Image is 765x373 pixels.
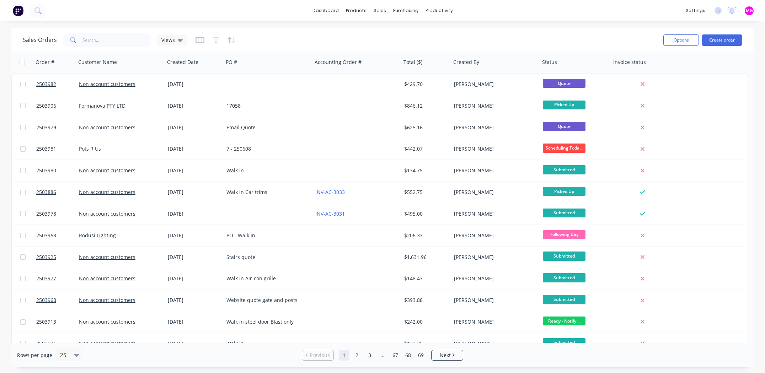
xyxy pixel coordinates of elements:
[168,189,221,196] div: [DATE]
[36,182,79,203] a: 2503886
[404,297,446,304] div: $393.88
[454,81,533,88] div: [PERSON_NAME]
[422,5,456,16] div: productivity
[543,165,585,174] span: Submitted
[168,254,221,261] div: [DATE]
[404,210,446,217] div: $495.00
[79,318,135,325] a: Non account customers
[36,102,56,109] span: 2503906
[226,145,305,152] div: 7 - 250608
[390,350,401,361] a: Page 67
[543,122,585,131] span: Quote
[339,350,349,361] a: Page 1 is your current page
[453,59,479,66] div: Created By
[168,275,221,282] div: [DATE]
[226,318,305,325] div: Walk in steel door Blast only
[168,81,221,88] div: [DATE]
[342,5,370,16] div: products
[226,275,305,282] div: Walk in Air-con grille
[226,254,305,261] div: Stairs quote
[79,102,125,109] a: Formanova PTY LTD
[403,59,422,66] div: Total ($)
[454,189,533,196] div: [PERSON_NAME]
[454,102,533,109] div: [PERSON_NAME]
[79,167,135,174] a: Non account customers
[226,232,305,239] div: PO - Walk in
[79,124,135,131] a: Non account customers
[36,225,79,246] a: 2503963
[78,59,117,66] div: Customer Name
[36,81,56,88] span: 2503982
[79,297,135,303] a: Non account customers
[79,275,135,282] a: Non account customers
[36,340,56,347] span: 2503976
[454,254,533,261] div: [PERSON_NAME]
[36,59,54,66] div: Order #
[746,7,753,14] span: MG
[79,232,116,239] a: Rodusi Lighting
[364,350,375,361] a: Page 3
[168,318,221,325] div: [DATE]
[168,167,221,174] div: [DATE]
[370,5,390,16] div: sales
[79,81,135,87] a: Non account customers
[36,124,56,131] span: 2503979
[315,59,362,66] div: Accounting Order #
[404,167,446,174] div: $134.75
[36,189,56,196] span: 2503886
[315,210,345,217] a: INV-AC-3031
[226,167,305,174] div: Walk in
[36,210,56,217] span: 2503978
[404,275,446,282] div: $148.43
[543,187,585,196] span: Picked Up
[404,340,446,347] div: $133.36
[682,5,709,16] div: settings
[36,74,79,95] a: 2503982
[543,209,585,217] span: Submitted
[454,340,533,347] div: [PERSON_NAME]
[454,232,533,239] div: [PERSON_NAME]
[543,317,585,325] span: Ready - Notify ...
[36,254,56,261] span: 2503925
[226,297,305,304] div: Website quote gate and posts
[404,145,446,152] div: $442.07
[440,352,451,359] span: Next
[404,189,446,196] div: $552.75
[161,36,175,44] span: Views
[36,247,79,268] a: 2503925
[613,59,646,66] div: Invoice status
[79,254,135,260] a: Non account customers
[404,81,446,88] div: $429.70
[310,352,330,359] span: Previous
[454,297,533,304] div: [PERSON_NAME]
[17,352,52,359] span: Rows per page
[543,79,585,88] span: Quote
[454,210,533,217] div: [PERSON_NAME]
[702,34,742,46] button: Create order
[315,189,345,195] a: INV-AC-3033
[543,252,585,260] span: Submitted
[663,34,699,46] button: Options
[36,95,79,117] a: 2503906
[454,318,533,325] div: [PERSON_NAME]
[36,145,56,152] span: 2503981
[226,340,305,347] div: Walk in
[404,318,446,325] div: $242.00
[36,297,56,304] span: 2503968
[168,232,221,239] div: [DATE]
[36,275,56,282] span: 2503977
[36,117,79,138] a: 2503979
[226,59,237,66] div: PO #
[302,352,333,359] a: Previous page
[226,189,305,196] div: Walk in Car trims
[23,37,57,43] h1: Sales Orders
[299,350,466,361] ul: Pagination
[36,333,79,354] a: 2503976
[543,144,585,152] span: Scheduling Toda...
[352,350,362,361] a: Page 2
[543,273,585,282] span: Submitted
[79,189,135,195] a: Non account customers
[36,203,79,225] a: 2503978
[416,350,426,361] a: Page 69
[82,33,152,47] input: Search...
